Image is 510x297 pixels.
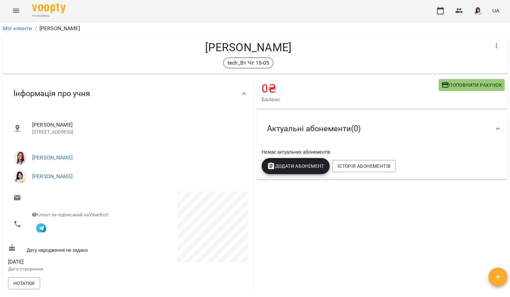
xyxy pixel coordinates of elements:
img: Telegram [36,223,46,233]
span: Інформація про учня [13,88,90,99]
span: Актуальні абонементи ( 0 ) [267,124,361,134]
span: Поповнити рахунок [441,81,502,89]
span: Клієнт не підписаний на ViberBot! [32,212,109,217]
button: Нотатки [8,277,40,289]
button: UA [490,4,502,17]
button: Поповнити рахунок [439,79,505,91]
img: Ванічкіна Маргарита Олександрівна [13,151,27,164]
p: [PERSON_NAME] [39,24,80,32]
img: Voopty Logo [32,3,66,13]
a: [PERSON_NAME] [32,173,73,179]
span: For Business [32,14,66,18]
div: Дату народження не задано [7,242,128,255]
p: [STREET_ADDRESS] [32,129,243,136]
h4: [PERSON_NAME] [8,41,489,54]
a: [PERSON_NAME] [32,154,73,161]
h4: 0 ₴ [262,82,439,95]
span: Додати Абонемент [267,162,324,170]
span: Нотатки [13,279,35,287]
div: Немає актуальних абонементів [260,147,503,157]
div: Актуальні абонементи(0) [256,112,507,146]
img: Новицька Ольга Ігорівна [13,170,27,183]
li: / [35,24,37,32]
p: Дата створення [8,266,127,273]
a: Мої клієнти [3,25,32,31]
p: tech_Вт Чт 15-05 [228,59,269,67]
span: [DATE] [8,258,127,266]
nav: breadcrumb [3,24,507,32]
button: Історія абонементів [332,160,396,172]
span: [PERSON_NAME] [32,121,243,129]
button: Клієнт підписаний на VooptyBot [32,218,50,236]
button: Menu [8,3,24,19]
img: 2db0e6d87653b6f793ba04c219ce5204.jpg [474,6,483,15]
div: tech_Вт Чт 15-05 [223,58,273,68]
span: Баланс [262,95,439,103]
div: Інформація про учня [3,76,254,111]
span: UA [492,7,499,14]
span: Історія абонементів [338,162,391,170]
button: Додати Абонемент [262,158,330,174]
